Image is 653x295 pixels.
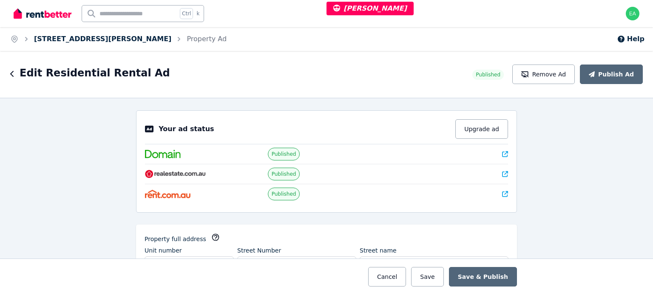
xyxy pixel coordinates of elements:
[145,235,206,243] label: Property full address
[159,124,214,134] p: Your ad status
[360,246,397,255] label: Street name
[196,10,199,17] span: k
[272,171,296,177] span: Published
[580,65,643,84] button: Publish Ad
[20,66,170,80] h1: Edit Residential Rental Ad
[145,190,190,198] img: Rent.com.au
[411,267,443,287] button: Save
[180,8,193,19] span: Ctrl
[34,35,171,43] a: [STREET_ADDRESS][PERSON_NAME]
[455,119,508,139] button: Upgrade ad
[272,151,296,157] span: Published
[512,65,575,84] button: Remove Ad
[187,35,227,43] a: Property Ad
[145,170,206,178] img: RealEstate.com.au
[272,191,296,197] span: Published
[333,4,407,12] span: [PERSON_NAME]
[617,34,644,44] button: Help
[237,246,281,255] label: Street Number
[368,267,406,287] button: Cancel
[476,71,500,78] span: Published
[145,246,182,255] label: Unit number
[145,150,181,158] img: Domain.com.au
[449,267,517,287] button: Save & Publish
[14,7,71,20] img: RentBetter
[626,7,639,20] img: earl@rentbetter.com.au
